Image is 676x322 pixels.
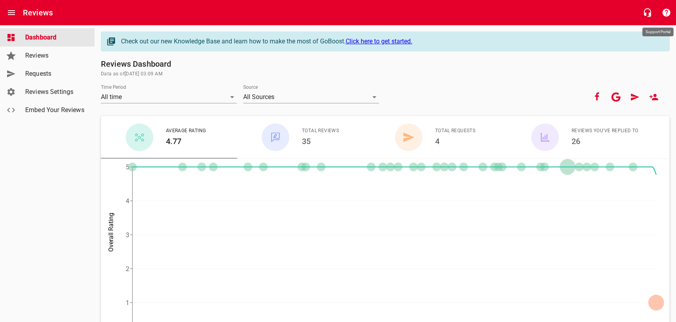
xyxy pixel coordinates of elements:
[23,6,53,19] h6: Reviews
[25,51,85,60] span: Reviews
[25,33,85,42] span: Dashboard
[572,135,639,148] h6: 26
[126,231,129,239] tspan: 3
[101,70,670,78] span: Data as of [DATE] 03:09 AM
[243,85,258,90] label: Source
[121,37,661,46] div: Check out our new Knowledge Base and learn how to make the most of GoBoost.
[435,135,476,148] h6: 4
[243,91,379,103] div: All Sources
[101,85,126,90] label: Time Period
[572,127,639,135] span: Reviews You've Replied To
[346,37,412,45] a: Click here to get started.
[588,88,607,107] button: Your Facebook account is connected
[107,213,115,252] tspan: Overall Rating
[25,87,85,97] span: Reviews Settings
[126,265,129,273] tspan: 2
[2,3,21,22] button: Open drawer
[126,197,129,205] tspan: 4
[25,105,85,115] span: Embed Your Reviews
[101,58,670,70] h6: Reviews Dashboard
[607,88,626,107] button: Your google account is connected
[101,91,237,103] div: All time
[166,135,206,148] h6: 4.77
[626,88,644,107] a: Request Review
[302,135,339,148] h6: 35
[302,127,339,135] span: Total Reviews
[644,88,663,107] a: New User
[166,127,206,135] span: Average Rating
[25,69,85,79] span: Requests
[435,127,476,135] span: Total Requests
[126,163,129,171] tspan: 5
[638,3,657,22] button: Live Chat
[126,299,129,307] tspan: 1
